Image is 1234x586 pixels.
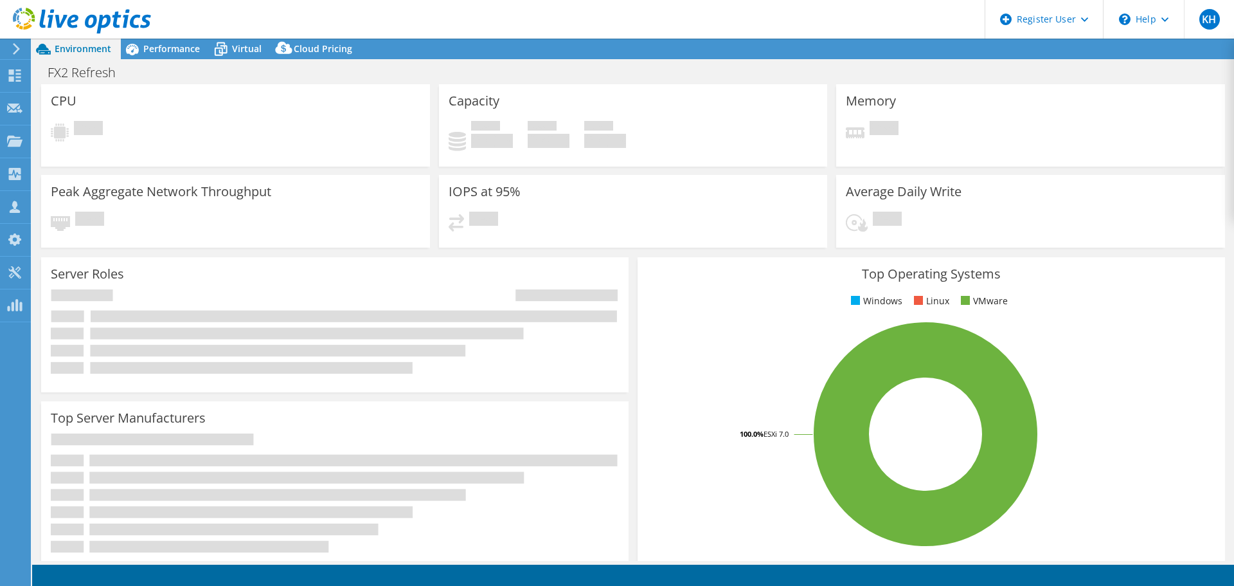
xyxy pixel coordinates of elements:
span: Performance [143,42,200,55]
h3: Peak Aggregate Network Throughput [51,185,271,199]
span: Pending [870,121,899,138]
h3: Average Daily Write [846,185,961,199]
span: Used [471,121,500,134]
h3: CPU [51,94,76,108]
li: Windows [848,294,902,308]
span: Virtual [232,42,262,55]
span: Total [584,121,613,134]
h3: Top Server Manufacturers [51,411,206,425]
h3: Capacity [449,94,499,108]
span: KH [1199,9,1220,30]
span: Pending [75,212,104,229]
span: Environment [55,42,111,55]
h1: FX2 Refresh [42,66,136,80]
span: Pending [873,212,902,229]
span: Pending [74,121,103,138]
svg: \n [1119,14,1131,25]
h4: 0 GiB [471,134,513,148]
tspan: ESXi 7.0 [764,429,789,439]
h3: Top Operating Systems [647,267,1215,281]
li: VMware [958,294,1008,308]
li: Linux [911,294,949,308]
h3: Server Roles [51,267,124,281]
span: Free [528,121,557,134]
h3: IOPS at 95% [449,185,521,199]
h3: Memory [846,94,896,108]
tspan: 100.0% [740,429,764,439]
span: Cloud Pricing [294,42,352,55]
h4: 0 GiB [528,134,569,148]
h4: 0 GiB [584,134,626,148]
span: Pending [469,212,498,229]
